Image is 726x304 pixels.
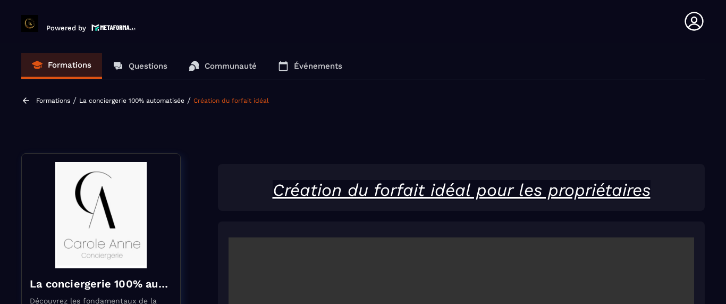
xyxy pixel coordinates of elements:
[36,97,70,104] a: Formations
[102,53,178,79] a: Questions
[267,53,353,79] a: Événements
[73,95,77,105] span: /
[205,61,257,71] p: Communauté
[46,24,86,32] p: Powered by
[21,53,102,79] a: Formations
[294,61,342,71] p: Événements
[187,95,191,105] span: /
[30,276,172,291] h4: La conciergerie 100% automatisée
[30,162,172,268] img: banner
[79,97,184,104] a: La conciergerie 100% automatisée
[48,60,91,70] p: Formations
[129,61,167,71] p: Questions
[178,53,267,79] a: Communauté
[193,97,269,104] a: Création du forfait idéal
[273,180,651,200] u: Création du forfait idéal pour les propriétaires
[21,15,38,32] img: logo-branding
[91,23,136,32] img: logo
